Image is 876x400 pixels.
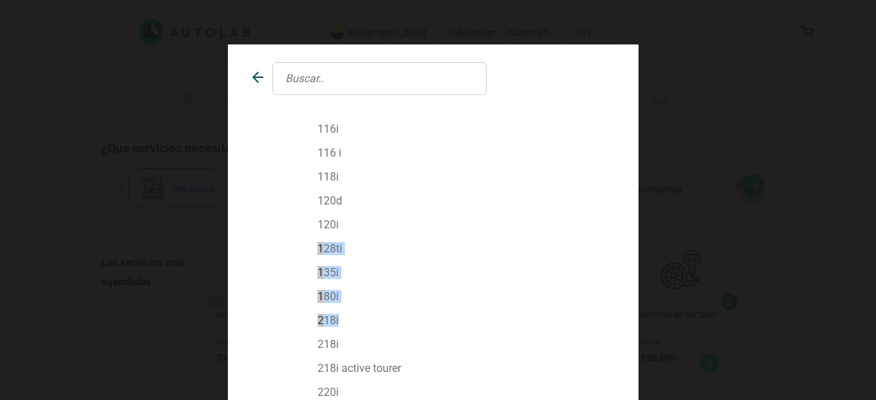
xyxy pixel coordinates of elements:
[318,170,610,183] p: 118I
[318,218,610,231] p: 120I
[318,386,610,399] p: 220I
[318,194,610,207] p: 120D
[318,290,610,303] p: 180I
[318,338,610,351] p: 218I
[318,314,610,327] p: 218I
[272,62,487,95] input: Buscar..
[318,146,610,159] p: 116 I
[318,362,610,375] p: 218I ACTIVE TOURER
[318,122,610,135] p: 116I
[318,266,610,279] p: 135I
[318,242,610,255] p: 128TI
